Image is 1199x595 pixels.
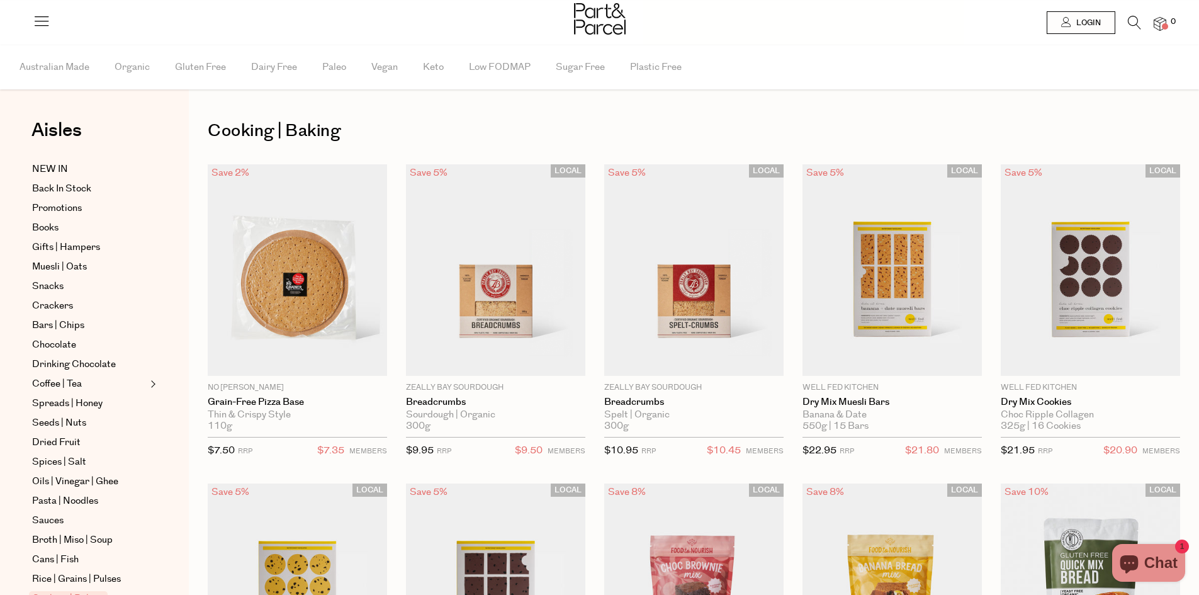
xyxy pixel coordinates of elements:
a: Muesli | Oats [32,259,147,275]
a: Rice | Grains | Pulses [32,572,147,587]
p: Well Fed Kitchen [802,382,982,394]
img: Breadcrumbs [604,164,784,376]
span: Broth | Miso | Soup [32,533,113,548]
span: Oils | Vinegar | Ghee [32,474,118,489]
div: Save 5% [406,484,451,501]
div: Banana & Date [802,409,982,421]
a: Pasta | Noodles [32,494,147,509]
span: $22.95 [802,444,836,457]
div: Spelt | Organic [604,409,784,421]
p: No [PERSON_NAME] [208,382,387,394]
span: Spices | Salt [32,455,86,470]
a: Dry Mix Cookies [1001,397,1180,408]
span: Organic [115,45,150,89]
a: Back In Stock [32,181,147,196]
small: MEMBERS [349,446,387,456]
span: 0 [1168,16,1179,28]
a: Spices | Salt [32,455,147,470]
a: Cans | Fish [32,552,147,567]
inbox-online-store-chat: Shopify online store chat [1108,544,1189,585]
span: Pasta | Noodles [32,494,98,509]
span: $7.50 [208,444,235,457]
div: Save 5% [802,164,848,181]
span: $9.50 [515,443,543,459]
p: Zeally Bay Sourdough [604,382,784,394]
a: Spreads | Honey [32,396,147,411]
a: Books [32,220,147,235]
a: Seeds | Nuts [32,416,147,431]
span: Vegan [371,45,398,89]
p: Well Fed Kitchen [1001,382,1180,394]
a: Crackers [32,298,147,314]
small: RRP [238,446,252,456]
span: NEW IN [32,162,68,177]
span: Muesli | Oats [32,259,87,275]
a: Chocolate [32,337,147,353]
span: $9.95 [406,444,434,457]
span: $21.80 [905,443,939,459]
span: LOCAL [551,484,585,497]
span: $20.90 [1103,443,1137,459]
span: 110g [208,421,232,432]
span: Aisles [31,116,82,144]
small: RRP [437,446,451,456]
span: 300g [604,421,629,432]
div: Save 5% [208,484,253,501]
span: Rice | Grains | Pulses [32,572,121,587]
span: $7.35 [317,443,344,459]
span: Coffee | Tea [32,377,82,392]
a: Coffee | Tea [32,377,147,392]
small: MEMBERS [746,446,784,456]
span: Bars | Chips [32,318,84,333]
span: Australian Made [20,45,89,89]
span: Crackers [32,298,73,314]
span: Chocolate [32,337,76,353]
div: Save 2% [208,164,253,181]
span: Seeds | Nuts [32,416,86,431]
span: LOCAL [352,484,387,497]
img: Dry Mix Muesli Bars [802,164,982,376]
span: Sauces [32,513,64,528]
h1: Cooking | Baking [208,116,1180,145]
a: Gifts | Hampers [32,240,147,255]
button: Expand/Collapse Coffee | Tea [147,377,156,392]
span: Low FODMAP [469,45,531,89]
span: Spreads | Honey [32,396,103,411]
span: Promotions [32,201,82,216]
a: Sauces [32,513,147,528]
a: Promotions [32,201,147,216]
span: Dairy Free [251,45,297,89]
p: Zeally Bay Sourdough [406,382,585,394]
img: Breadcrumbs [406,164,585,376]
span: 550g | 15 Bars [802,421,869,432]
span: Login [1073,18,1101,28]
a: Dry Mix Muesli Bars [802,397,982,408]
div: Save 8% [604,484,650,501]
span: LOCAL [551,164,585,178]
span: Paleo [322,45,346,89]
span: LOCAL [947,484,982,497]
span: 300g [406,421,431,432]
a: Bars | Chips [32,318,147,333]
span: Gluten Free [175,45,226,89]
span: Books [32,220,59,235]
span: $21.95 [1001,444,1035,457]
span: 325g | 16 Cookies [1001,421,1081,432]
div: Save 10% [1001,484,1052,501]
small: MEMBERS [1142,446,1180,456]
span: Drinking Chocolate [32,357,116,372]
span: Plastic Free [630,45,682,89]
span: LOCAL [749,164,784,178]
div: Save 5% [406,164,451,181]
small: RRP [840,446,854,456]
div: Choc Ripple Collagen [1001,409,1180,421]
span: Gifts | Hampers [32,240,100,255]
a: 0 [1154,17,1166,30]
span: Keto [423,45,444,89]
a: Breadcrumbs [604,397,784,408]
span: Sugar Free [556,45,605,89]
a: Snacks [32,279,147,294]
a: NEW IN [32,162,147,177]
div: Sourdough | Organic [406,409,585,421]
small: MEMBERS [548,446,585,456]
